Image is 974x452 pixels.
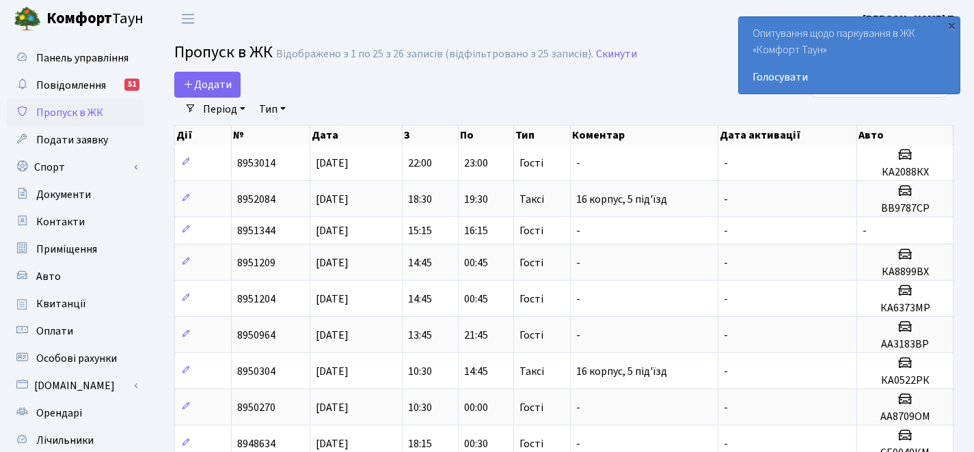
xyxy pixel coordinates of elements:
span: Таун [46,8,144,31]
span: - [576,400,580,415]
span: - [724,292,728,307]
span: 15:15 [408,223,432,238]
a: Квитанції [7,290,144,317]
h5: АА3183ВР [863,338,947,351]
a: Подати заявку [7,126,144,154]
span: Документи [36,187,91,202]
a: [PERSON_NAME] П. [863,11,958,27]
b: Комфорт [46,8,112,29]
span: [DATE] [316,156,349,171]
h5: BB9787СР [863,202,947,215]
th: Дата [310,126,403,145]
span: 8948634 [237,436,275,451]
span: - [724,192,728,207]
span: Авто [36,269,61,284]
span: - [576,156,580,171]
span: Гості [519,402,543,413]
span: 8951344 [237,223,275,238]
span: Повідомлення [36,78,106,93]
span: Приміщення [36,242,97,257]
span: - [863,223,867,238]
th: З [403,126,458,145]
span: Таксі [519,194,544,205]
h5: АА8709ОМ [863,410,947,423]
span: - [576,328,580,343]
span: 00:30 [464,436,488,451]
span: Квитанції [36,296,86,311]
span: Таксі [519,366,544,377]
span: Контакти [36,214,85,229]
a: Приміщення [7,236,144,263]
span: 18:30 [408,192,432,207]
span: Пропуск в ЖК [36,105,103,120]
span: - [576,436,580,451]
span: Особові рахунки [36,351,117,366]
a: [DOMAIN_NAME] [7,372,144,399]
span: 22:00 [408,156,432,171]
span: Гості [519,257,543,268]
span: Панель управління [36,51,128,66]
span: [DATE] [316,328,349,343]
div: × [945,18,958,32]
span: Орендарі [36,406,82,421]
span: - [724,364,728,379]
span: Гості [519,438,543,449]
th: По [459,126,514,145]
span: [DATE] [316,192,349,207]
span: - [724,436,728,451]
th: Дата активації [718,126,857,145]
span: [DATE] [316,364,349,379]
span: - [724,223,728,238]
span: 00:00 [464,400,488,415]
th: Тип [514,126,571,145]
span: [DATE] [316,255,349,270]
th: Коментар [571,126,718,145]
span: 10:30 [408,364,432,379]
span: 19:30 [464,192,488,207]
th: Дії [175,126,232,145]
div: Опитування щодо паркування в ЖК «Комфорт Таун» [739,17,960,94]
span: - [724,400,728,415]
span: Гості [519,158,543,169]
span: Гості [519,330,543,341]
button: Переключити навігацію [171,8,205,30]
a: Особові рахунки [7,345,144,372]
a: Додати [174,72,241,98]
span: Пропуск в ЖК [174,40,273,64]
span: 18:15 [408,436,432,451]
h5: КА6373МР [863,302,947,315]
span: 8953014 [237,156,275,171]
div: Відображено з 1 по 25 з 26 записів (відфільтровано з 25 записів). [276,48,593,61]
a: Орендарі [7,399,144,427]
span: 8950964 [237,328,275,343]
h5: КА8899ВХ [863,266,947,279]
span: - [576,292,580,307]
span: Подати заявку [36,132,108,147]
b: [PERSON_NAME] П. [863,12,958,27]
span: Оплати [36,324,73,339]
span: 23:00 [464,156,488,171]
span: Гості [519,225,543,236]
a: Тип [254,98,291,121]
span: 16 корпус, 5 під'їзд [576,192,667,207]
span: [DATE] [316,400,349,415]
span: Лічильники [36,433,94,448]
a: Панель управління [7,44,144,72]
h5: КА2088КХ [863,166,947,179]
a: Спорт [7,154,144,181]
span: - [576,223,580,238]
a: Документи [7,181,144,208]
span: 21:45 [464,328,488,343]
span: [DATE] [316,436,349,451]
span: [DATE] [316,292,349,307]
th: № [232,126,311,145]
span: 8950304 [237,364,275,379]
span: 00:45 [464,292,488,307]
span: [DATE] [316,223,349,238]
span: Додати [183,77,232,92]
span: 8950270 [237,400,275,415]
a: Скинути [596,48,637,61]
span: 14:45 [408,255,432,270]
span: 10:30 [408,400,432,415]
a: Оплати [7,317,144,345]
